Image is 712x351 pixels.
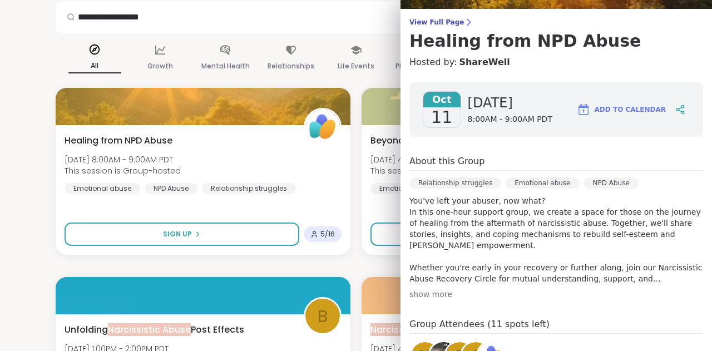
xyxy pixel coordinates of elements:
div: Emotional abuse [65,183,140,194]
span: [DATE] [468,94,552,112]
h4: Group Attendees (11 spots left) [409,318,703,334]
h3: Healing from NPD Abuse [409,31,703,51]
button: Add to Calendar [572,96,671,123]
p: You've left your abuser, now what? In this one-hour support group, we create a space for those on... [409,195,703,284]
div: show more [409,289,703,300]
div: NPD Abuse [584,177,639,189]
span: Recovery Circle (90min) [370,323,562,337]
span: This session is Group-hosted [65,165,181,176]
img: ShareWell Logomark [577,103,590,116]
span: 11 [431,107,452,127]
span: [DATE] 8:00AM - 9:00AM PDT [65,154,181,165]
span: View Full Page [409,18,703,27]
span: This session is Group-hosted [370,165,487,176]
a: ShareWell [459,56,510,69]
span: Unfolding Post Effects [65,323,244,337]
p: Mental Health [201,60,250,73]
span: 8:00AM - 9:00AM PDT [468,114,552,125]
span: Healing from NPD Abuse [65,134,172,147]
span: Add to Calendar [595,105,666,115]
h4: About this Group [409,155,484,168]
h4: Hosted by: [409,56,703,69]
img: ShareWell [305,110,340,144]
button: Sign Up [370,223,605,246]
span: [DATE] 4:00PM - 5:00PM PDT [370,154,487,165]
span: 5 / 16 [320,230,335,239]
div: Relationship struggles [202,183,296,194]
div: NPD Abuse [145,183,197,194]
span: Sign Up [163,229,192,239]
a: View Full PageHealing from NPD Abuse [409,18,703,51]
p: Physical Health [395,60,448,73]
div: Emotional abuse [506,177,579,189]
span: b [318,303,328,329]
p: All [68,59,121,73]
span: Narcissistic Abuse [108,323,191,336]
span: Beyond Abuse: Healing After No-Contact [370,134,556,147]
p: Growth [147,60,173,73]
p: Life Events [338,60,374,73]
div: Emotional abuse [370,183,446,194]
p: Relationships [268,60,314,73]
div: Relationship struggles [409,177,501,189]
span: Narcissistic Abuse [370,323,453,336]
button: Sign Up [65,223,299,246]
span: Oct [423,92,461,107]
